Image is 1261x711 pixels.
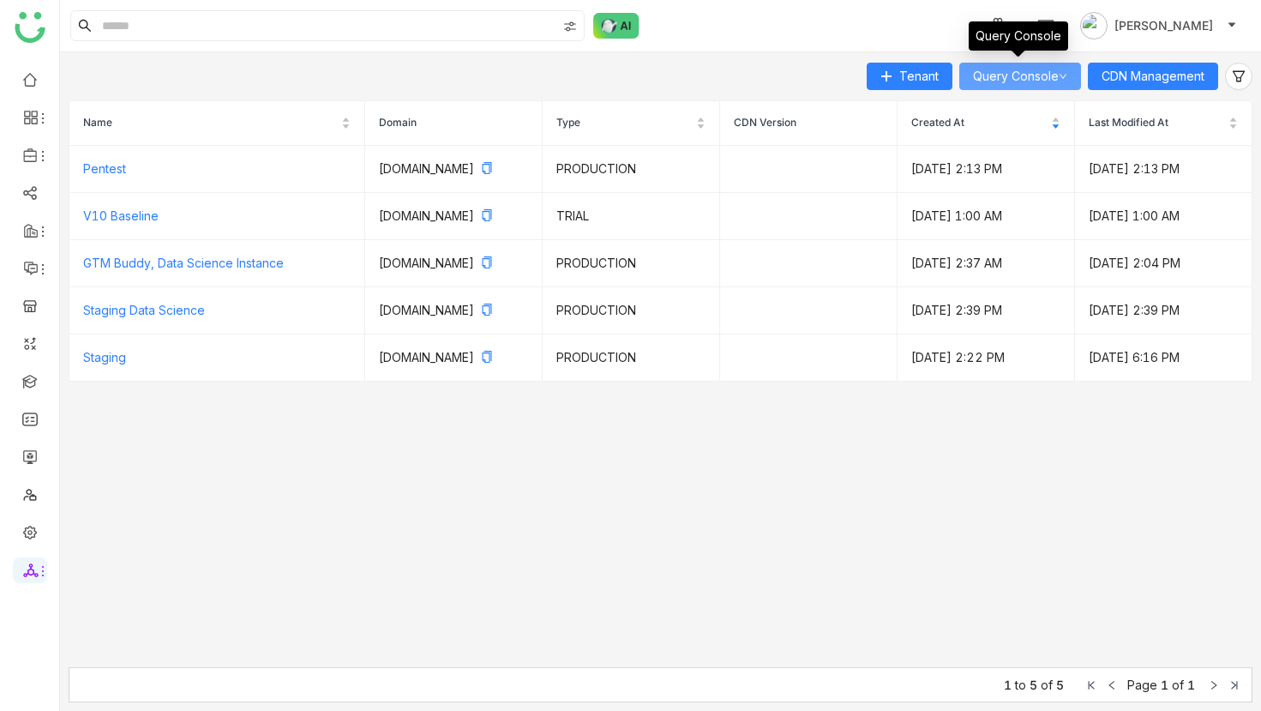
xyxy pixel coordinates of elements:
td: PRODUCTION [543,146,720,193]
p: [DOMAIN_NAME] [379,348,528,367]
span: 1 [1004,678,1012,692]
th: CDN Version [720,101,898,146]
td: [DATE] 2:04 PM [1075,240,1252,287]
a: Query Console [973,69,1067,83]
a: Staging Data Science [83,303,205,317]
td: [DATE] 1:00 AM [1075,193,1252,240]
button: [PERSON_NAME] [1077,12,1240,39]
td: PRODUCTION [543,240,720,287]
td: [DATE] 6:16 PM [1075,334,1252,382]
div: Query Console [969,21,1068,51]
p: [DOMAIN_NAME] [379,207,528,226]
span: 5 [1056,678,1064,692]
td: TRIAL [543,193,720,240]
td: [DATE] 1:00 AM [898,193,1075,240]
span: 1 [1161,678,1168,692]
a: Pentest [83,161,126,176]
button: Tenant [867,63,952,90]
span: Page [1127,678,1157,692]
img: ask-buddy-normal.svg [593,13,640,39]
td: [DATE] 2:39 PM [1075,287,1252,334]
span: 5 [1030,678,1037,692]
td: [DATE] 2:22 PM [898,334,1075,382]
img: logo [15,12,45,43]
button: Query Console [959,63,1081,90]
span: to [1015,678,1026,692]
img: avatar [1080,12,1108,39]
td: PRODUCTION [543,287,720,334]
span: 1 [1187,678,1195,692]
td: [DATE] 2:13 PM [898,146,1075,193]
td: [DATE] 2:39 PM [898,287,1075,334]
img: search-type.svg [563,20,577,33]
span: of [1172,678,1184,692]
span: CDN Management [1102,67,1204,86]
p: [DOMAIN_NAME] [379,160,528,178]
a: GTM Buddy, Data Science Instance [83,256,284,270]
p: [DOMAIN_NAME] [379,254,528,273]
td: PRODUCTION [543,334,720,382]
td: [DATE] 2:13 PM [1075,146,1252,193]
span: of [1041,678,1053,692]
a: V10 Baseline [83,208,159,223]
td: [DATE] 2:37 AM [898,240,1075,287]
p: [DOMAIN_NAME] [379,301,528,320]
img: help.svg [1037,19,1054,36]
span: [PERSON_NAME] [1114,16,1213,35]
button: CDN Management [1088,63,1218,90]
th: Domain [365,101,543,146]
span: Tenant [899,67,939,86]
a: Staging [83,350,126,365]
